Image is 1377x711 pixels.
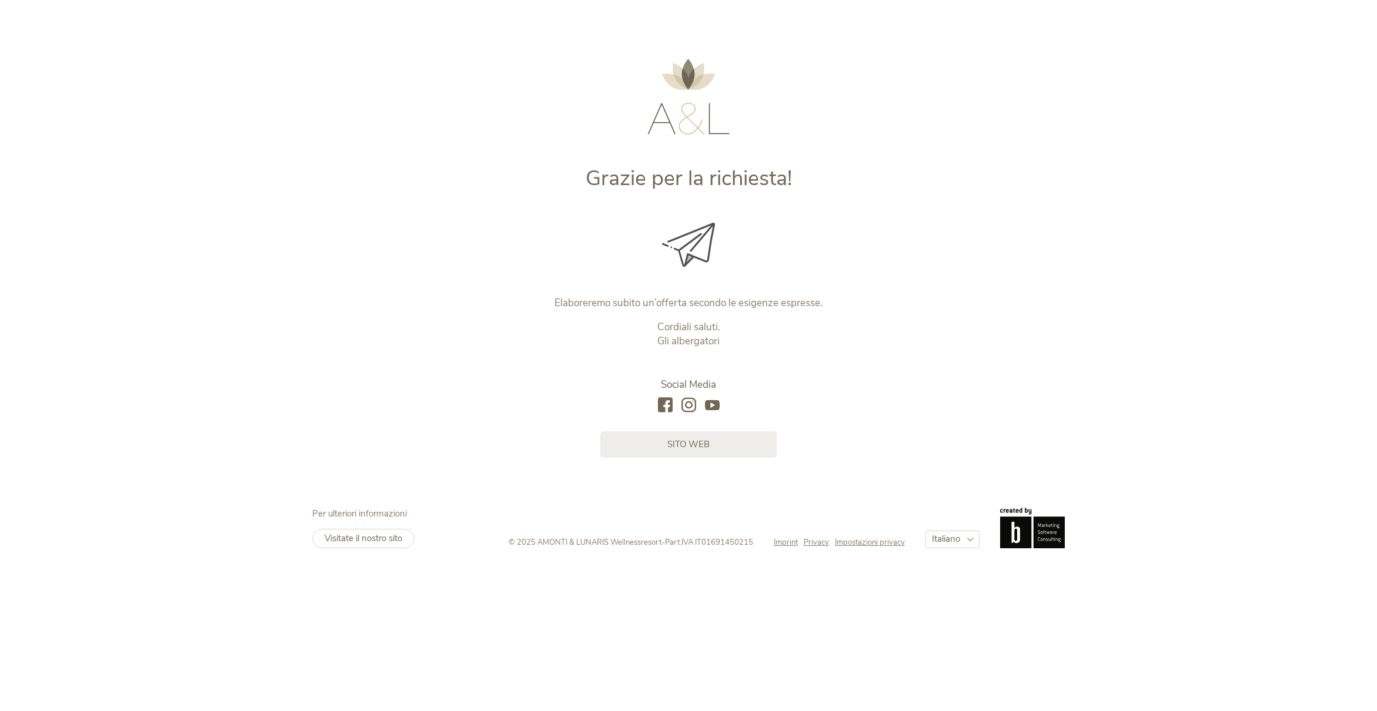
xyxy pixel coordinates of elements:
a: instagram [681,398,696,414]
span: © 2025 AMONTI & LUNARIS Wellnessresort [509,537,661,548]
span: Visitate il nostro sito [325,532,402,544]
p: Cordiali saluti. Gli albergatori [443,320,934,348]
a: Imprint [774,537,804,548]
span: Grazie per la richiesta! [586,164,792,193]
span: Social Media [661,378,716,391]
span: Part.IVA IT01691450215 [665,537,753,548]
a: facebook [658,398,673,414]
img: Brandnamic GmbH | Leading Hospitality Solutions [1000,508,1065,548]
a: youtube [705,398,720,414]
span: Per ulteriori informazioni [312,508,407,519]
span: sito web [667,438,710,451]
a: Impostazioni privacy [835,537,905,548]
a: sito web [600,431,777,458]
img: Grazie per la richiesta! [662,223,715,267]
img: AMONTI & LUNARIS Wellnessresort [647,59,730,135]
span: - [661,537,665,548]
a: Privacy [804,537,835,548]
a: Visitate il nostro sito [312,529,415,548]
span: Privacy [804,537,829,548]
p: Elaboreremo subito un’offerta secondo le esigenze espresse. [443,296,934,310]
span: Imprint [774,537,798,548]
